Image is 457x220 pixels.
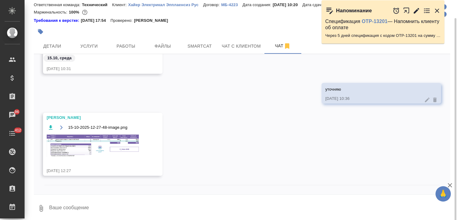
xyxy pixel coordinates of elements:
[11,109,23,115] span: 96
[433,7,441,14] button: Закрыть
[11,127,25,133] span: 412
[303,2,326,7] p: Дата сдачи:
[203,2,221,7] p: Договор:
[47,66,141,72] div: [DATE] 10:31
[221,2,242,7] a: МБ-4223
[185,42,214,50] span: Smartcat
[413,7,420,14] button: Редактировать
[68,124,127,131] span: 15-10-2025-12-27-48-image.png
[273,2,303,7] p: [DATE] 10:20
[47,168,141,174] div: [DATE] 12:27
[268,42,298,50] span: Чат
[37,42,67,50] span: Детали
[336,8,372,14] p: Напоминание
[82,2,112,7] p: Технический
[393,7,400,14] button: Отложить
[69,10,81,14] p: 100%
[325,96,420,102] div: [DATE] 10:36
[47,135,139,157] img: 15-10-2025-12-27-48-image.png
[34,25,47,38] button: Добавить тэг
[47,55,72,61] p: 15.10, среда
[134,18,173,24] p: [PERSON_NAME]
[47,115,141,121] div: [PERSON_NAME]
[111,18,134,24] p: Проверено:
[438,187,448,200] span: 🙏
[57,124,65,132] button: Открыть на драйве
[2,107,23,123] a: 96
[362,19,388,24] a: OTP-13201
[81,18,111,24] p: [DATE] 17:54
[148,42,178,50] span: Файлы
[325,87,341,92] span: уточняю
[436,186,451,202] button: 🙏
[34,18,81,24] a: Требования к верстке:
[243,2,273,7] p: Дата создания:
[325,18,441,31] p: Спецификация — Напомнить клиенту об оплате
[47,124,54,132] button: Скачать
[81,8,89,16] button: 0.00 RUB;
[34,2,82,7] p: Ответственная команда:
[74,42,104,50] span: Услуги
[128,2,203,7] a: Хайер Электрикал Эпплаенсиз Рус
[2,126,23,141] a: 412
[34,10,69,14] p: Маржинальность:
[112,2,128,7] p: Клиент:
[222,42,261,50] span: Чат с клиентом
[403,4,410,17] button: Открыть в новой вкладке
[111,42,141,50] span: Работы
[283,42,291,50] svg: Отписаться
[325,33,441,39] p: Через 5 дней спецификация с кодом OTP-13201 на сумму 61138.17 RUB будет просрочена
[423,7,431,14] button: Перейти в todo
